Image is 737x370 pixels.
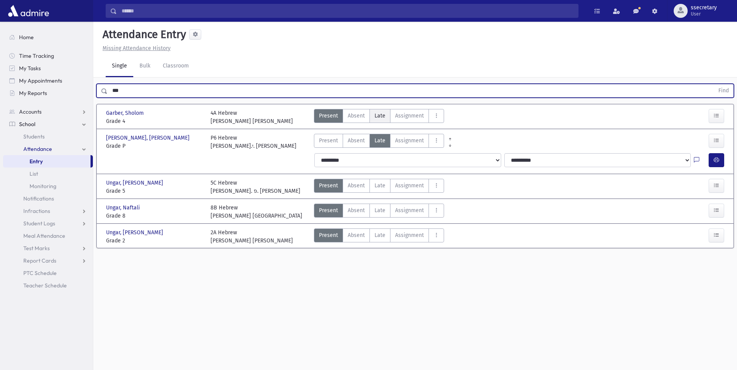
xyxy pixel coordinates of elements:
[23,282,67,289] span: Teacher Schedule
[375,112,385,120] span: Late
[30,158,43,165] span: Entry
[19,121,35,128] span: School
[395,137,424,145] span: Assignment
[3,143,93,155] a: Attendance
[348,206,365,214] span: Absent
[23,245,50,252] span: Test Marks
[3,130,93,143] a: Students
[106,142,203,150] span: Grade P
[319,231,338,239] span: Present
[19,65,41,72] span: My Tasks
[3,31,93,43] a: Home
[3,105,93,118] a: Accounts
[395,112,424,120] span: Assignment
[3,205,93,217] a: Infractions
[19,108,42,115] span: Accounts
[3,74,93,87] a: My Appointments
[23,257,56,264] span: Report Cards
[375,137,385,145] span: Late
[714,84,734,97] button: Find
[3,62,93,74] a: My Tasks
[103,45,171,52] u: Missing Attendance History
[23,270,57,277] span: PTC Schedule
[319,137,338,145] span: Present
[3,192,93,205] a: Notifications
[395,206,424,214] span: Assignment
[99,45,171,52] a: Missing Attendance History
[314,179,444,195] div: AttTypes
[106,187,203,195] span: Grade 5
[3,242,93,254] a: Test Marks
[3,50,93,62] a: Time Tracking
[314,228,444,245] div: AttTypes
[30,170,38,177] span: List
[133,55,157,77] a: Bulk
[3,155,91,168] a: Entry
[314,134,444,150] div: AttTypes
[3,87,93,99] a: My Reports
[23,133,45,140] span: Students
[211,134,296,150] div: P6 Hebrew [PERSON_NAME].י. [PERSON_NAME]
[211,228,293,245] div: 2A Hebrew [PERSON_NAME] [PERSON_NAME]
[106,237,203,245] span: Grade 2
[211,179,300,195] div: 5C Hebrew [PERSON_NAME]. פ. [PERSON_NAME]
[23,207,50,214] span: Infractions
[99,28,186,41] h5: Attendance Entry
[19,90,47,97] span: My Reports
[117,4,578,18] input: Search
[3,279,93,292] a: Teacher Schedule
[157,55,195,77] a: Classroom
[106,55,133,77] a: Single
[375,182,385,190] span: Late
[30,183,56,190] span: Monitoring
[395,231,424,239] span: Assignment
[319,206,338,214] span: Present
[314,109,444,125] div: AttTypes
[3,230,93,242] a: Meal Attendance
[348,137,365,145] span: Absent
[3,267,93,279] a: PTC Schedule
[106,179,165,187] span: Ungar, [PERSON_NAME]
[211,109,293,125] div: 4A Hebrew [PERSON_NAME] [PERSON_NAME]
[23,220,55,227] span: Student Logs
[19,52,54,59] span: Time Tracking
[3,254,93,267] a: Report Cards
[3,168,93,180] a: List
[23,145,52,152] span: Attendance
[19,34,34,41] span: Home
[106,204,141,212] span: Ungar, Naftali
[375,206,385,214] span: Late
[106,109,145,117] span: Garber, Sholom
[319,112,338,120] span: Present
[19,77,62,84] span: My Appointments
[314,204,444,220] div: AttTypes
[106,228,165,237] span: Ungar, [PERSON_NAME]
[3,118,93,130] a: School
[211,204,302,220] div: 8B Hebrew [PERSON_NAME] [GEOGRAPHIC_DATA]
[6,3,51,19] img: AdmirePro
[691,11,717,17] span: User
[348,112,365,120] span: Absent
[106,134,191,142] span: [PERSON_NAME], [PERSON_NAME]
[3,217,93,230] a: Student Logs
[23,195,54,202] span: Notifications
[691,5,717,11] span: ssecretary
[3,180,93,192] a: Monitoring
[23,232,65,239] span: Meal Attendance
[319,182,338,190] span: Present
[395,182,424,190] span: Assignment
[348,182,365,190] span: Absent
[348,231,365,239] span: Absent
[106,117,203,125] span: Grade 4
[375,231,385,239] span: Late
[106,212,203,220] span: Grade 8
